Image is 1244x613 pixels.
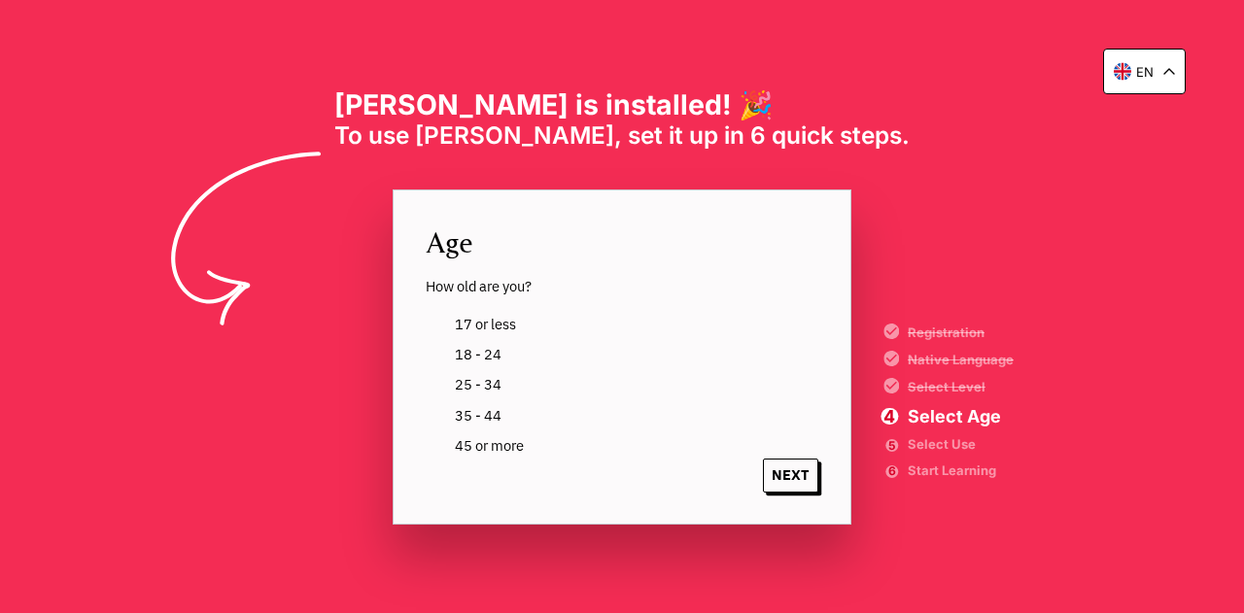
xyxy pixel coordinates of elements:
span: Age [426,221,818,261]
span: 18 - 24 [455,347,501,362]
span: 17 or less [455,317,516,332]
span: 25 - 34 [455,377,501,392]
h1: [PERSON_NAME] is installed! 🎉 [334,88,910,121]
span: Select Use [908,439,1014,450]
span: How old are you? [426,278,818,296]
span: To use [PERSON_NAME], set it up in 6 quick steps. [334,121,910,150]
span: NEXT [763,459,818,493]
span: Start Learning [908,465,1014,476]
span: Select Age [908,408,1014,426]
span: Select Level [908,381,1014,393]
p: en [1136,64,1154,80]
span: Registration [908,326,1014,339]
span: 45 or more [455,438,524,454]
span: Native Language [908,354,1014,366]
span: 35 - 44 [455,408,501,424]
